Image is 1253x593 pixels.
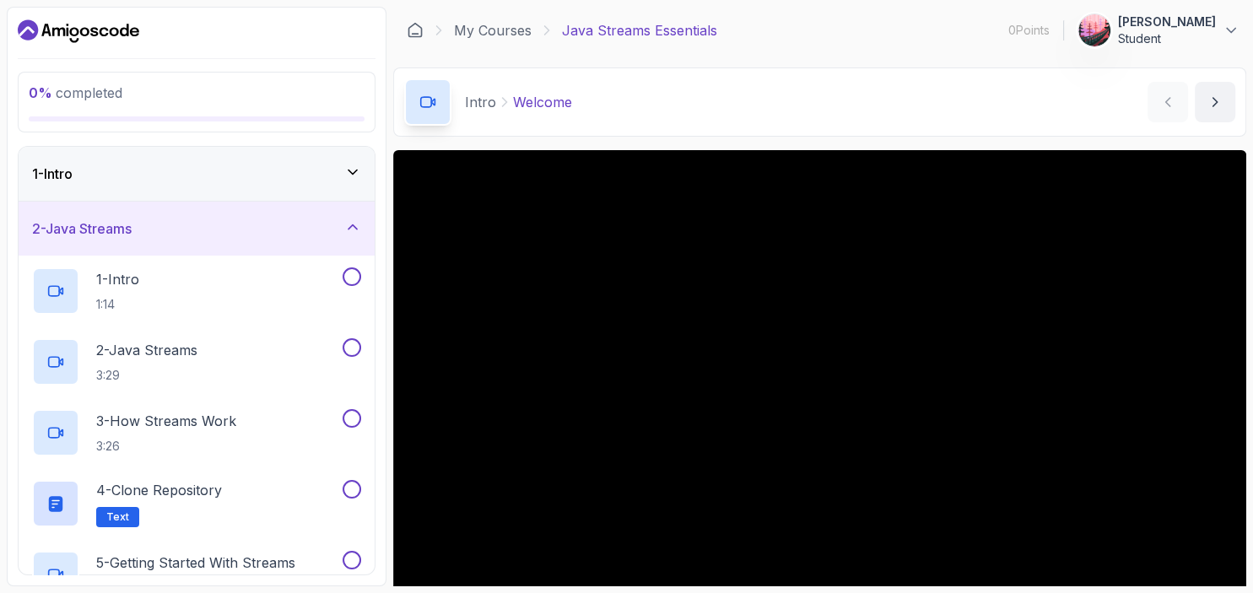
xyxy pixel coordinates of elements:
a: Dashboard [407,22,424,39]
p: Intro [465,92,496,112]
p: 2 - Java Streams [96,340,197,360]
span: completed [29,84,122,101]
p: 4 - Clone Repository [96,480,222,500]
a: Dashboard [18,18,139,45]
p: 3:26 [96,438,236,455]
button: next content [1195,82,1235,122]
p: Student [1118,30,1216,47]
button: 1-Intro [19,147,375,201]
button: 2-Java Streams3:29 [32,338,361,385]
p: 5 - Getting Started With Streams [96,553,295,573]
p: Welcome [513,92,572,112]
button: 4-Clone RepositoryText [32,480,361,527]
p: 1 - Intro [96,269,139,289]
button: 2-Java Streams [19,202,375,256]
img: user profile image [1078,14,1110,46]
button: 3-How Streams Work3:26 [32,409,361,456]
button: 1-Intro1:14 [32,267,361,315]
a: My Courses [454,20,532,40]
span: Text [106,510,129,524]
p: Java Streams Essentials [562,20,717,40]
p: 3 - How Streams Work [96,411,236,431]
button: user profile image[PERSON_NAME]Student [1077,13,1239,47]
h3: 2 - Java Streams [32,218,132,239]
p: [PERSON_NAME] [1118,13,1216,30]
h3: 1 - Intro [32,164,73,184]
p: 1:14 [96,296,139,313]
span: 0 % [29,84,52,101]
p: 0 Points [1008,22,1050,39]
p: 3:29 [96,367,197,384]
button: previous content [1148,82,1188,122]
